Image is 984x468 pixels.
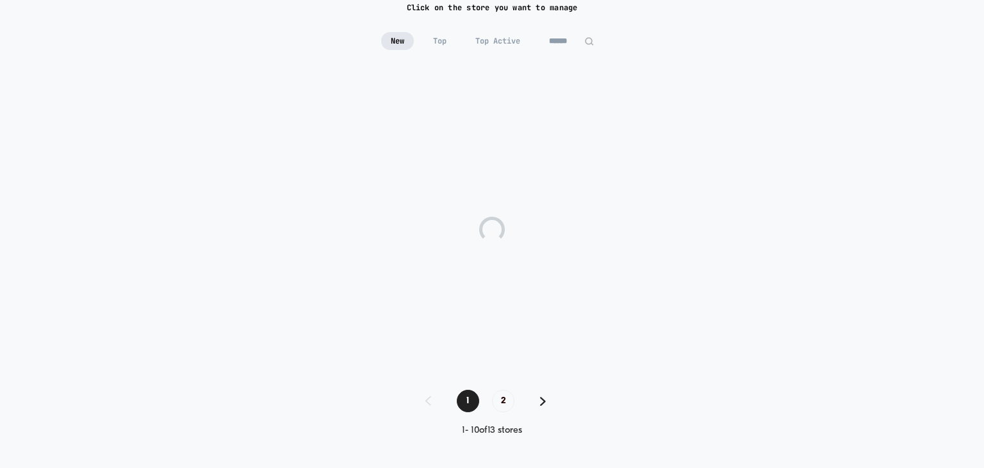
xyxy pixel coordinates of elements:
img: edit [584,37,594,46]
span: Top Active [466,32,530,50]
img: pagination forward [540,397,546,406]
span: New [381,32,414,50]
span: Top [423,32,456,50]
h2: Click on the store you want to manage [407,3,578,13]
